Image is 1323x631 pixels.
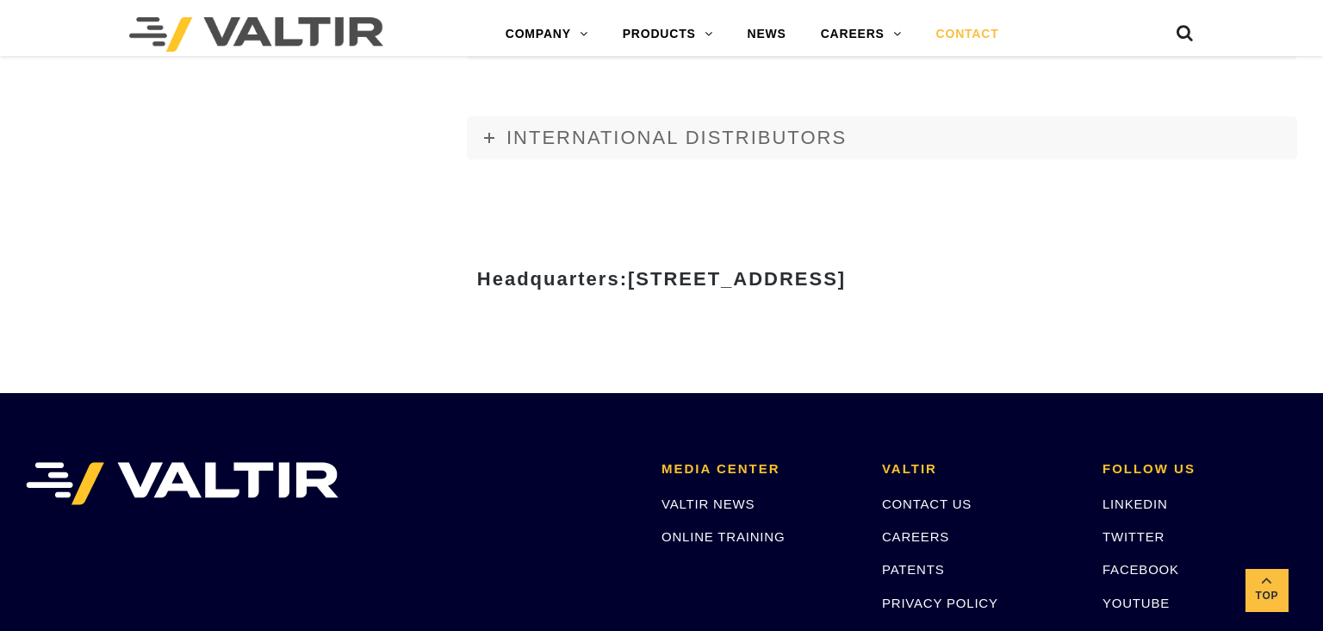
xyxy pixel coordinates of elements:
a: CONTACT [919,17,1016,52]
span: Top [1245,586,1289,606]
a: YOUTUBE [1102,596,1170,610]
a: PRODUCTS [606,17,730,52]
a: CAREERS [804,17,919,52]
span: [STREET_ADDRESS] [628,268,846,290]
a: NEWS [730,17,803,52]
a: FACEBOOK [1102,562,1179,577]
a: COMPANY [488,17,606,52]
a: INTERNATIONAL DISTRIBUTORS [467,116,1297,159]
h2: VALTIR [882,462,1077,477]
img: VALTIR [26,462,339,505]
strong: Headquarters: [477,268,846,290]
a: Top [1245,569,1289,612]
a: VALTIR NEWS [661,497,755,511]
a: ONLINE TRAINING [661,529,785,544]
a: PRIVACY POLICY [882,596,998,610]
a: PATENTS [882,562,945,577]
img: Valtir [129,17,383,52]
a: LINKEDIN [1102,497,1168,511]
h2: FOLLOW US [1102,462,1297,477]
h2: MEDIA CENTER [661,462,856,477]
a: TWITTER [1102,529,1165,544]
a: CAREERS [882,529,949,544]
a: CONTACT US [882,497,972,511]
span: INTERNATIONAL DISTRIBUTORS [506,127,847,148]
